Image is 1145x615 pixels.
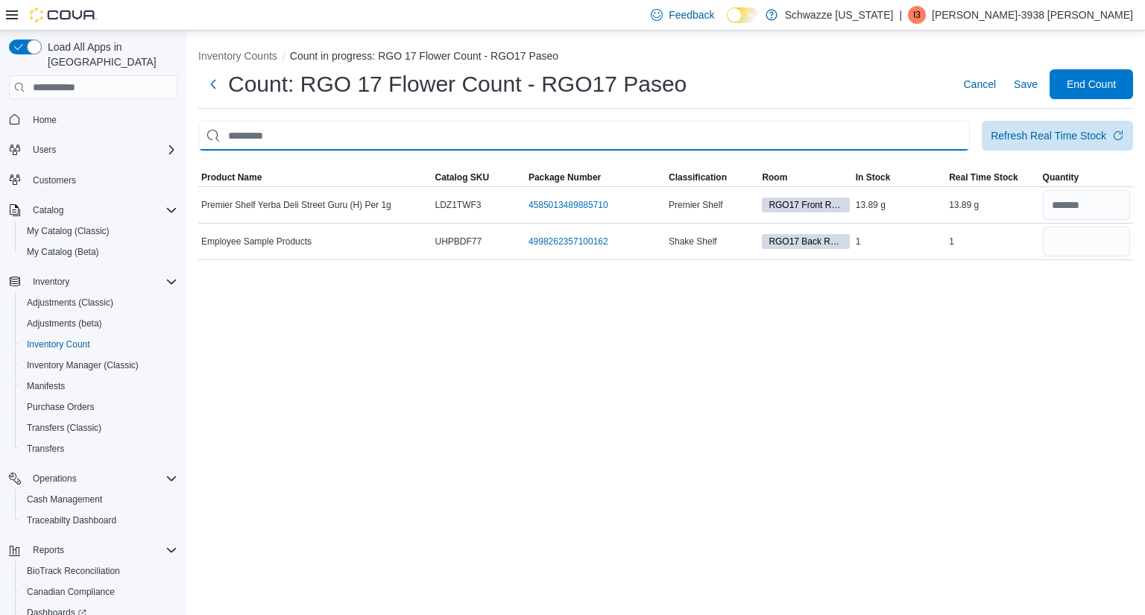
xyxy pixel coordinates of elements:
[15,489,183,510] button: Cash Management
[21,511,177,529] span: Traceabilty Dashboard
[27,422,101,434] span: Transfers (Classic)
[3,540,183,561] button: Reports
[946,233,1039,250] div: 1
[198,50,277,62] button: Inventory Counts
[15,334,183,355] button: Inventory Count
[3,468,183,489] button: Operations
[33,204,63,216] span: Catalog
[669,236,717,247] span: Shake Shelf
[33,174,76,186] span: Customers
[946,196,1039,214] div: 13.89 g
[27,141,62,159] button: Users
[15,438,183,459] button: Transfers
[529,236,608,247] a: 4998262357100162
[27,171,177,189] span: Customers
[27,318,102,329] span: Adjustments (beta)
[3,271,183,292] button: Inventory
[27,401,95,413] span: Purchase Orders
[27,171,82,189] a: Customers
[15,355,183,376] button: Inventory Manager (Classic)
[27,111,63,129] a: Home
[21,511,122,529] a: Traceabilty Dashboard
[33,473,77,485] span: Operations
[1043,171,1079,183] span: Quantity
[727,23,728,24] span: Dark Mode
[762,234,849,249] span: RGO17 Back Room
[21,440,177,458] span: Transfers
[21,315,177,332] span: Adjustments (beta)
[27,470,177,488] span: Operations
[27,514,116,526] span: Traceabilty Dashboard
[963,77,996,92] span: Cancel
[33,276,69,288] span: Inventory
[15,510,183,531] button: Traceabilty Dashboard
[15,581,183,602] button: Canadian Compliance
[1014,77,1038,92] span: Save
[33,114,57,126] span: Home
[33,144,56,156] span: Users
[21,222,116,240] a: My Catalog (Classic)
[529,171,601,183] span: Package Number
[21,562,177,580] span: BioTrack Reconciliation
[669,199,723,211] span: Premier Shelf
[290,50,558,62] button: Count in progress: RGO 17 Flower Count - RGO17 Paseo
[21,315,108,332] a: Adjustments (beta)
[27,586,115,598] span: Canadian Compliance
[21,419,107,437] a: Transfers (Classic)
[1050,69,1133,99] button: End Count
[201,199,391,211] span: Premier Shelf Yerba Deli Street Guru (H) Per 1g
[727,7,758,23] input: Dark Mode
[21,419,177,437] span: Transfers (Classic)
[21,243,177,261] span: My Catalog (Beta)
[913,6,921,24] span: I3
[27,470,83,488] button: Operations
[21,222,177,240] span: My Catalog (Classic)
[21,491,177,508] span: Cash Management
[27,110,177,128] span: Home
[15,561,183,581] button: BioTrack Reconciliation
[33,544,64,556] span: Reports
[15,417,183,438] button: Transfers (Classic)
[27,201,69,219] button: Catalog
[21,562,126,580] a: BioTrack Reconciliation
[198,121,970,151] input: This is a search bar. After typing your query, hit enter to filter the results lower in the page.
[435,171,490,183] span: Catalog SKU
[21,377,177,395] span: Manifests
[21,335,96,353] a: Inventory Count
[15,221,183,242] button: My Catalog (Classic)
[853,196,946,214] div: 13.89 g
[21,356,145,374] a: Inventory Manager (Classic)
[27,338,90,350] span: Inventory Count
[27,141,177,159] span: Users
[198,48,1133,66] nav: An example of EuiBreadcrumbs
[529,199,608,211] a: 4585013489885710
[3,169,183,191] button: Customers
[762,198,849,212] span: RGO17 Front Room
[30,7,97,22] img: Cova
[27,541,70,559] button: Reports
[908,6,926,24] div: Isaac-3938 Holliday
[21,377,71,395] a: Manifests
[669,171,727,183] span: Classification
[785,6,894,24] p: Schwazze [US_STATE]
[198,168,432,186] button: Product Name
[3,108,183,130] button: Home
[21,491,108,508] a: Cash Management
[21,294,119,312] a: Adjustments (Classic)
[526,168,666,186] button: Package Number
[27,246,99,258] span: My Catalog (Beta)
[432,168,526,186] button: Catalog SKU
[228,69,687,99] h1: Count: RGO 17 Flower Count - RGO17 Paseo
[27,541,177,559] span: Reports
[982,121,1133,151] button: Refresh Real Time Stock
[853,233,946,250] div: 1
[769,235,842,248] span: RGO17 Back Room
[15,376,183,397] button: Manifests
[201,171,262,183] span: Product Name
[15,397,183,417] button: Purchase Orders
[27,565,120,577] span: BioTrack Reconciliation
[27,380,65,392] span: Manifests
[21,356,177,374] span: Inventory Manager (Classic)
[21,335,177,353] span: Inventory Count
[21,583,177,601] span: Canadian Compliance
